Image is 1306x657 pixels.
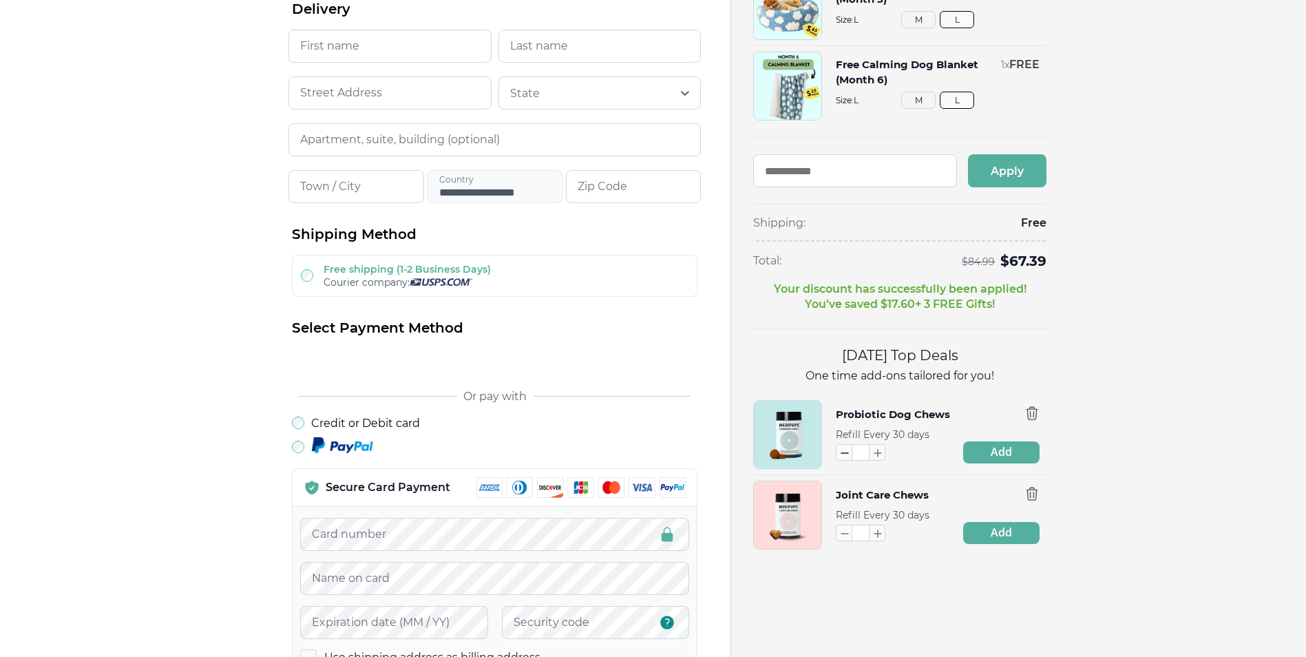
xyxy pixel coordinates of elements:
button: L [940,92,974,109]
h2: [DATE] Top Deals [753,346,1046,366]
iframe: Secure payment button frame [292,348,697,376]
button: Free Calming Dog Blanket (Month 6) [836,57,994,87]
h2: Select Payment Method [292,319,697,337]
span: FREE [1009,58,1040,71]
button: L [940,11,974,28]
span: Size: L [836,14,1040,25]
img: Paypal [311,437,373,455]
button: Joint Care Chews [836,486,929,504]
button: Apply [968,154,1046,187]
span: Courier company: [324,276,410,289]
img: Probiotic Dog Chews [754,401,821,468]
button: M [901,11,936,28]
h2: Shipping Method [292,225,697,244]
span: Refill Every 30 days [836,509,929,521]
label: Credit or Debit card [311,417,420,430]
p: Secure Card Payment [326,480,450,495]
span: $ 84.99 [962,256,995,267]
span: Size: L [836,95,1040,105]
span: $ 67.39 [1000,253,1046,269]
button: M [901,92,936,109]
span: Refill Every 30 days [836,428,929,441]
img: payment methods [476,477,686,498]
p: One time add-ons tailored for you! [753,368,1046,384]
label: Free shipping (1-2 Business Days) [324,263,491,275]
button: Add [963,522,1040,544]
img: Usps courier company [410,278,472,286]
img: Free Calming Dog Blanket (Month 6) [754,52,821,120]
span: Or pay with [463,390,527,403]
button: Add [963,441,1040,463]
span: Shipping: [753,216,805,231]
span: Free [1021,216,1046,231]
span: 1 x [1001,59,1009,71]
img: Joint Care Chews [754,481,821,549]
button: Probiotic Dog Chews [836,406,950,424]
p: Your discount has successfully been applied! You’ve saved $ 17.60 + 3 FREE Gifts! [774,282,1026,312]
span: Total: [753,253,781,269]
